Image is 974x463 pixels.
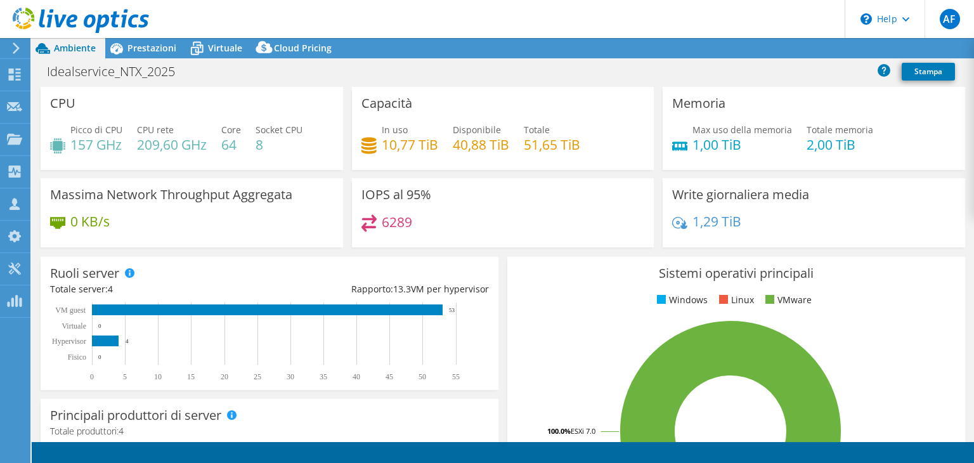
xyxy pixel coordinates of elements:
h4: 0 KB/s [70,214,110,228]
text: 0 [98,354,101,360]
h4: 10,77 TiB [382,138,438,152]
h4: 209,60 GHz [137,138,207,152]
h1: Idealservice_NTX_2025 [41,65,195,79]
text: Hypervisor [52,337,86,346]
span: 4 [119,425,124,437]
text: 10 [154,372,162,381]
h3: Sistemi operativi principali [517,266,956,280]
text: 30 [287,372,294,381]
span: Cloud Pricing [274,42,332,54]
span: Virtuale [208,42,242,54]
h3: Write giornaliera media [672,188,809,202]
text: VM guest [55,306,86,315]
h3: Massima Network Throughput Aggregata [50,188,292,202]
h4: 8 [256,138,302,152]
span: Disponibile [453,124,501,136]
text: 0 [90,372,94,381]
svg: \n [860,13,872,25]
tspan: ESXi 7.0 [571,426,595,436]
span: Core [221,124,241,136]
h3: Principali produttori di server [50,408,221,422]
a: Stampa [902,63,955,81]
h3: IOPS al 95% [361,188,431,202]
h3: Memoria [672,96,725,110]
text: 20 [221,372,228,381]
h4: Totale produttori: [50,424,489,438]
h4: 51,65 TiB [524,138,580,152]
h4: 64 [221,138,241,152]
span: Prestazioni [127,42,176,54]
h4: 40,88 TiB [453,138,509,152]
li: VMware [762,293,812,307]
div: Rapporto: VM per hypervisor [269,282,489,296]
span: CPU rete [137,124,174,136]
text: 15 [187,372,195,381]
div: Totale server: [50,282,269,296]
text: 45 [386,372,393,381]
text: 4 [126,338,129,344]
h4: 1,29 TiB [692,214,741,228]
tspan: 100.0% [547,426,571,436]
text: Fisico [68,353,86,362]
text: 40 [353,372,360,381]
span: Max uso della memoria [692,124,792,136]
h4: 2,00 TiB [807,138,873,152]
span: 13.3 [393,283,411,295]
text: 50 [419,372,426,381]
text: 25 [254,372,261,381]
span: Picco di CPU [70,124,122,136]
li: Windows [654,293,708,307]
span: Socket CPU [256,124,302,136]
span: Totale [524,124,550,136]
h3: CPU [50,96,75,110]
h4: 157 GHz [70,138,122,152]
text: 5 [123,372,127,381]
text: 55 [452,372,460,381]
span: Totale memoria [807,124,873,136]
span: AF [940,9,960,29]
span: In uso [382,124,408,136]
li: Linux [716,293,754,307]
text: 53 [449,307,455,313]
span: 4 [108,283,113,295]
text: Virtuale [62,322,86,330]
h3: Capacità [361,96,412,110]
span: Ambiente [54,42,96,54]
h4: 1,00 TiB [692,138,792,152]
h3: Ruoli server [50,266,119,280]
text: 35 [320,372,327,381]
h4: 6289 [382,215,412,229]
text: 0 [98,323,101,329]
